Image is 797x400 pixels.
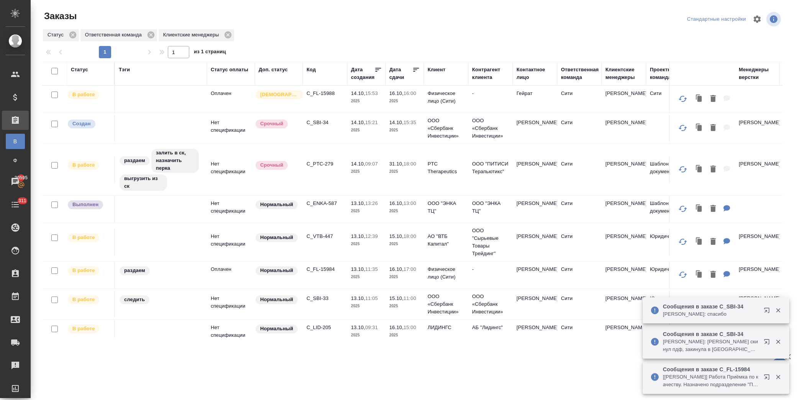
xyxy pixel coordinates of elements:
[255,324,299,334] div: Статус по умолчанию для стандартных заказов
[351,168,382,175] p: 2025
[389,66,412,81] div: Дата сдачи
[389,331,420,339] p: 2025
[307,119,343,126] p: C_SBI-34
[351,161,365,167] p: 14.10,
[557,320,602,347] td: Сити
[692,267,707,283] button: Клонировать
[119,295,203,305] div: следить
[72,161,95,169] p: В работе
[119,148,203,192] div: раздаем, залить в ск, назначить перка, выгрузить из ск
[403,90,416,96] p: 16:00
[513,262,557,289] td: [PERSON_NAME]
[472,293,509,316] p: ООО «Сбербанк Инвестиции»
[692,120,707,136] button: Клонировать
[67,324,110,334] div: Выставляет ПМ после принятия заказа от КМа
[260,325,293,333] p: Нормальный
[351,126,382,134] p: 2025
[351,207,382,215] p: 2025
[365,233,378,239] p: 12:39
[472,160,509,175] p: ООО "ПИТИСИ Терапьютикс"
[602,229,646,256] td: [PERSON_NAME]
[119,266,203,276] div: раздаем
[389,273,420,281] p: 2025
[260,161,283,169] p: Срочный
[72,296,95,303] p: В работе
[428,200,464,215] p: ООО "ЭНКА ТЦ"
[428,66,445,74] div: Клиент
[389,126,420,134] p: 2025
[72,120,91,128] p: Создан
[513,156,557,183] td: [PERSON_NAME]
[770,374,786,380] button: Закрыть
[707,234,720,250] button: Удалить
[428,90,464,105] p: Физическое лицо (Сити)
[707,296,720,312] button: Удалить
[351,90,365,96] p: 14.10,
[674,160,692,179] button: Обновить
[663,338,759,353] p: [PERSON_NAME]: [PERSON_NAME] скинул пдф, закинула в [GEOGRAPHIC_DATA]
[646,156,690,183] td: Шаблонные документы
[365,90,378,96] p: 15:53
[6,153,25,168] a: Ф
[255,295,299,305] div: Статус по умолчанию для стандартных заказов
[307,66,316,74] div: Код
[602,320,646,347] td: [PERSON_NAME]
[557,115,602,142] td: Сити
[260,296,293,303] p: Нормальный
[255,266,299,276] div: Статус по умолчанию для стандартных заказов
[67,295,110,305] div: Выставляет ПМ после принятия заказа от КМа
[2,172,29,191] a: 20595
[766,12,782,26] span: Посмотреть информацию
[403,120,416,125] p: 15:35
[260,120,283,128] p: Срочный
[663,303,759,310] p: Сообщения в заказе C_SBI-34
[351,295,365,301] p: 13.10,
[351,233,365,239] p: 13.10,
[472,90,509,97] p: -
[674,295,692,313] button: Обновить
[692,234,707,250] button: Клонировать
[307,324,343,331] p: C_LID-205
[255,200,299,210] div: Статус по умолчанию для стандартных заказов
[124,157,145,164] p: раздаем
[351,66,374,81] div: Дата создания
[685,13,748,25] div: split button
[692,201,707,217] button: Клонировать
[770,307,786,314] button: Закрыть
[403,295,416,301] p: 11:00
[163,31,222,39] p: Клиентские менеджеры
[602,115,646,142] td: [PERSON_NAME]
[759,303,777,321] button: Открыть в новой вкладке
[351,97,382,105] p: 2025
[513,229,557,256] td: [PERSON_NAME]
[707,91,720,107] button: Удалить
[2,195,29,214] a: 311
[403,325,416,330] p: 15:00
[472,324,509,331] p: АБ "Лидингс"
[389,200,403,206] p: 16.10,
[67,200,110,210] div: Выставляет ПМ после сдачи и проведения начислений. Последний этап для ПМа
[759,369,777,388] button: Открыть в новой вкладке
[759,334,777,352] button: Открыть в новой вкладке
[124,175,162,190] p: выгрузить из ск
[674,90,692,108] button: Обновить
[67,233,110,243] div: Выставляет ПМ после принятия заказа от КМа
[307,90,343,97] p: C_FL-15988
[207,115,255,142] td: Нет спецификации
[159,29,235,41] div: Клиентские менеджеры
[260,201,293,208] p: Нормальный
[739,119,776,126] p: [PERSON_NAME]
[365,161,378,167] p: 09:07
[428,266,464,281] p: Физическое лицо (Сити)
[351,302,382,310] p: 2025
[389,207,420,215] p: 2025
[707,120,720,136] button: Удалить
[207,196,255,223] td: Нет спецификации
[428,233,464,248] p: АО "ВТБ Капитал"
[211,66,248,74] div: Статус оплаты
[472,200,509,215] p: ООО "ЭНКА ТЦ"
[557,229,602,256] td: Сити
[707,201,720,217] button: Удалить
[67,90,110,100] div: Выставляет ПМ после принятия заказа от КМа
[557,291,602,318] td: Сити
